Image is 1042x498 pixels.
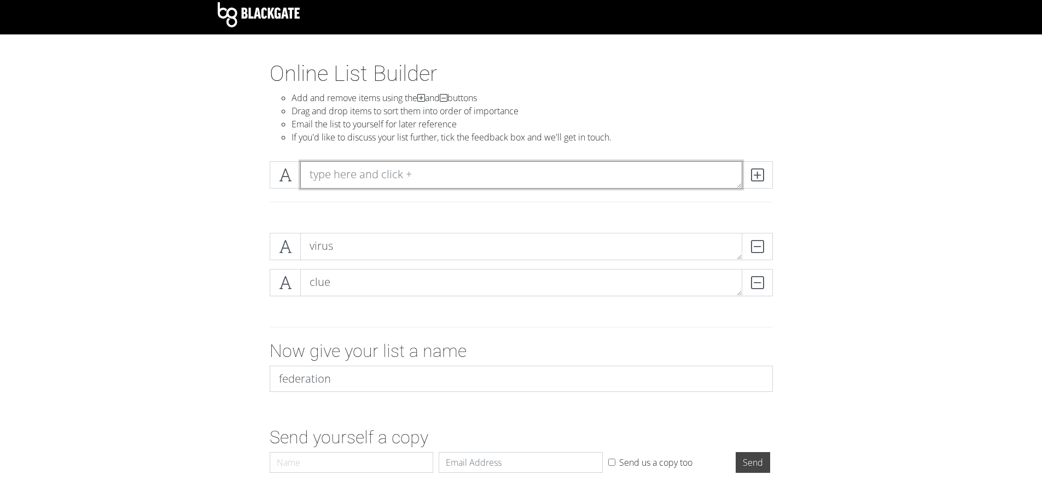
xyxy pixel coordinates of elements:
[292,131,773,144] li: If you'd like to discuss your list further, tick the feedback box and we'll get in touch.
[619,456,692,469] label: Send us a copy too
[292,104,773,118] li: Drag and drop items to sort them into order of importance
[270,452,434,473] input: Name
[292,118,773,131] li: Email the list to yourself for later reference
[736,452,770,473] input: Send
[439,452,603,473] input: Email Address
[270,366,773,392] input: My amazing list...
[292,91,773,104] li: Add and remove items using the and buttons
[270,341,773,361] h2: Now give your list a name
[270,427,773,448] h2: Send yourself a copy
[218,2,300,27] img: Blackgate
[270,61,773,87] h1: Online List Builder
